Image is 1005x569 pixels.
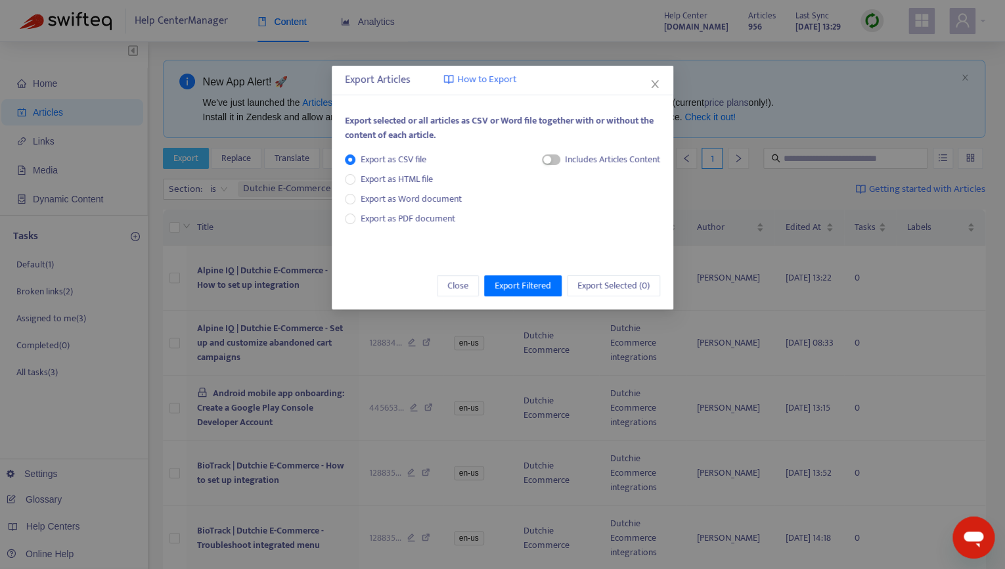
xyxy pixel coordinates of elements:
[361,211,455,226] span: Export as PDF document
[443,74,454,85] img: image-link
[345,113,654,143] span: Export selected or all articles as CSV or Word file together with or without the content of each ...
[355,172,438,187] span: Export as HTML file
[648,77,662,91] button: Close
[345,72,660,88] div: Export Articles
[457,72,516,87] span: How to Export
[484,275,562,296] button: Export Filtered
[952,516,994,558] iframe: Button to launch messaging window
[650,79,660,89] span: close
[443,72,516,87] a: How to Export
[355,152,432,167] span: Export as CSV file
[565,152,660,167] div: Includes Articles Content
[495,279,551,293] span: Export Filtered
[567,275,660,296] button: Export Selected (0)
[447,279,468,293] span: Close
[355,192,467,206] span: Export as Word document
[437,275,479,296] button: Close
